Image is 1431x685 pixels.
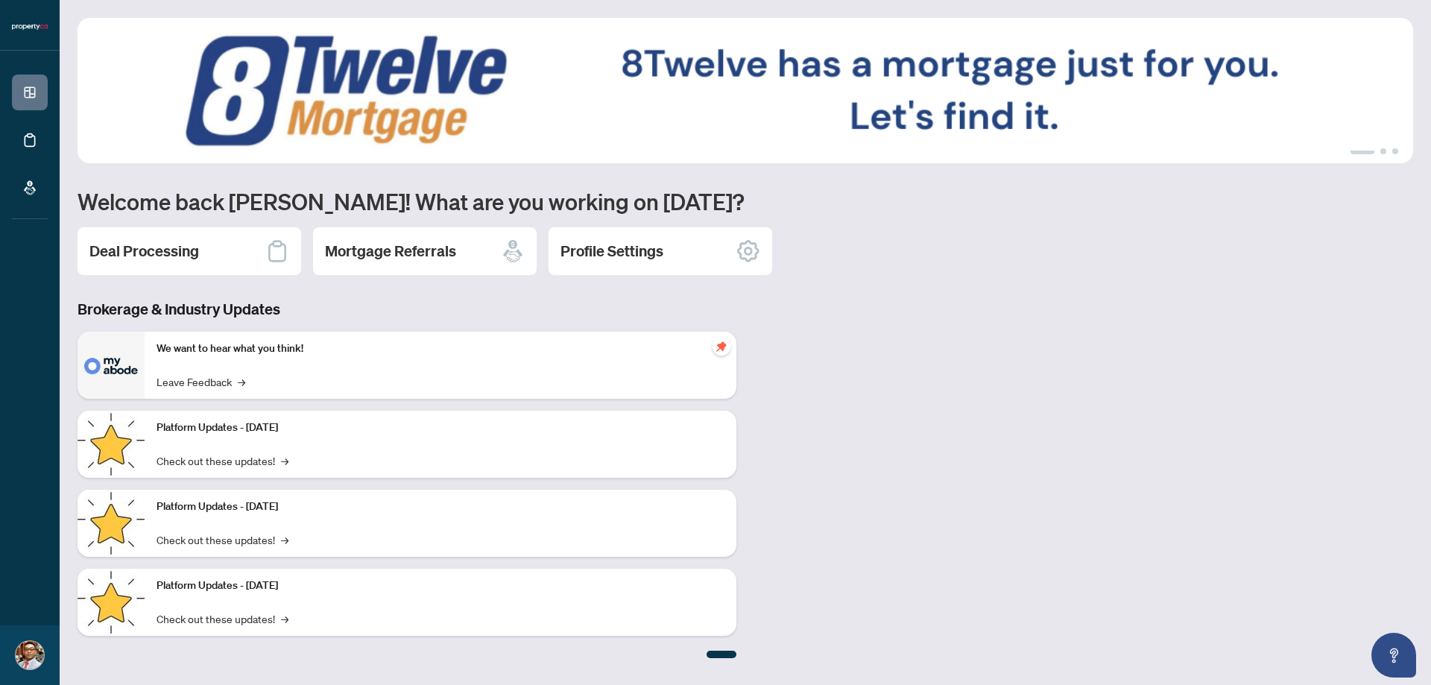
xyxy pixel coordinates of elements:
h2: Profile Settings [560,241,663,262]
img: Platform Updates - July 8, 2025 [78,490,145,557]
span: → [281,452,288,469]
a: Check out these updates!→ [157,531,288,548]
h3: Brokerage & Industry Updates [78,299,736,320]
p: We want to hear what you think! [157,341,724,357]
a: Leave Feedback→ [157,373,245,390]
p: Platform Updates - [DATE] [157,499,724,515]
img: Profile Icon [16,641,44,669]
p: Platform Updates - [DATE] [157,578,724,594]
button: 1 [1351,148,1374,154]
span: pushpin [713,338,730,356]
span: → [238,373,245,390]
img: Platform Updates - July 21, 2025 [78,411,145,478]
a: Check out these updates!→ [157,452,288,469]
h2: Mortgage Referrals [325,241,456,262]
img: Platform Updates - June 23, 2025 [78,569,145,636]
button: 3 [1392,148,1398,154]
button: Open asap [1371,633,1416,678]
img: We want to hear what you think! [78,332,145,399]
img: logo [12,22,48,31]
span: → [281,610,288,627]
p: Platform Updates - [DATE] [157,420,724,436]
h1: Welcome back [PERSON_NAME]! What are you working on [DATE]? [78,187,1413,215]
a: Check out these updates!→ [157,610,288,627]
h2: Deal Processing [89,241,199,262]
button: 2 [1380,148,1386,154]
span: → [281,531,288,548]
